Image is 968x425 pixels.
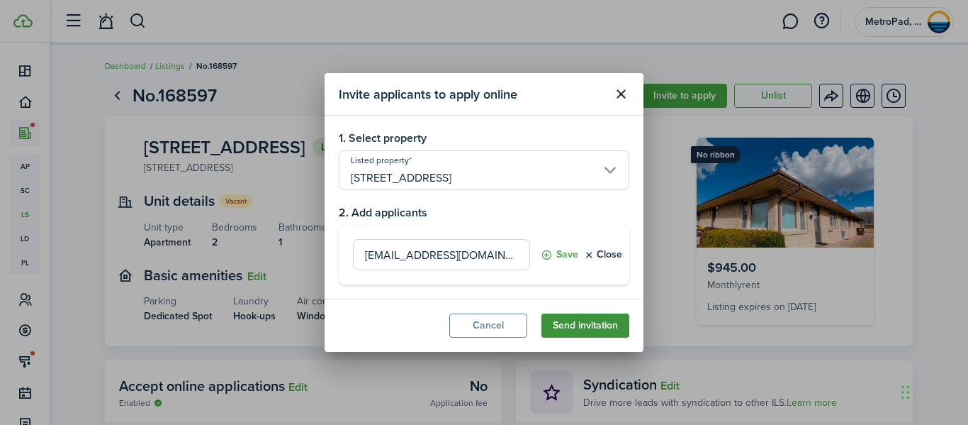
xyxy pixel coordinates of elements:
[353,239,530,270] input: Enter applicant's email
[583,239,622,270] button: Close
[339,130,629,147] h4: 1. Select property
[609,82,633,106] button: Close modal
[897,357,968,425] iframe: Chat Widget
[449,314,527,338] button: Cancel
[541,239,578,270] button: Save
[541,314,629,338] button: Send invitation
[901,371,910,414] div: Drag
[339,150,629,190] input: Select listed property
[339,80,605,108] modal-title: Invite applicants to apply online
[339,204,629,221] h4: 2. Add applicants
